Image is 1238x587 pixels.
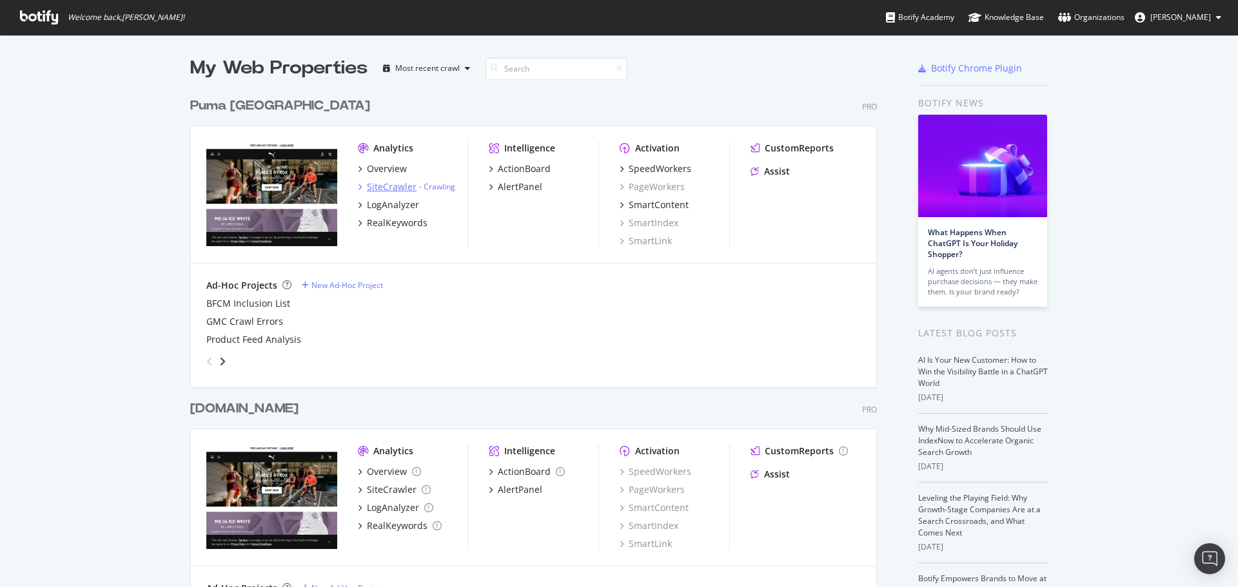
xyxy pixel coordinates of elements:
div: Latest Blog Posts [918,326,1048,340]
a: What Happens When ChatGPT Is Your Holiday Shopper? [928,227,1017,260]
div: Assist [764,165,790,178]
img: uspumasecondary.com [206,445,337,549]
div: Organizations [1058,11,1125,24]
a: PageWorkers [620,483,685,496]
div: ActionBoard [498,162,551,175]
button: [PERSON_NAME] [1125,7,1232,28]
a: AI Is Your New Customer: How to Win the Visibility Battle in a ChatGPT World [918,354,1048,389]
a: Why Mid-Sized Brands Should Use IndexNow to Accelerate Organic Search Growth [918,423,1041,457]
a: AlertPanel [489,483,542,496]
a: New Ad-Hoc Project [302,280,383,291]
a: Product Feed Analysis [206,333,301,346]
div: Intelligence [504,142,555,155]
a: [DOMAIN_NAME] [190,399,304,418]
div: [DATE] [918,541,1048,553]
a: RealKeywords [358,217,427,229]
a: Crawling [424,181,455,192]
a: LogAnalyzer [358,198,419,211]
div: Botify news [918,96,1048,110]
div: Activation [635,445,680,457]
a: Assist [751,468,790,481]
div: AlertPanel [498,483,542,496]
div: angle-right [218,355,227,368]
a: SmartLink [620,537,672,550]
div: LogAnalyzer [367,198,419,211]
a: SpeedWorkers [620,162,691,175]
div: Activation [635,142,680,155]
a: LogAnalyzer [358,501,433,514]
a: BFCM Inclusion List [206,297,290,310]
a: GMC Crawl Errors [206,315,283,328]
div: Pro [862,404,877,415]
div: SmartContent [629,198,689,211]
div: Intelligence [504,445,555,457]
div: CustomReports [765,142,834,155]
a: Assist [751,165,790,178]
div: ActionBoard [498,465,551,478]
div: SiteCrawler [367,180,417,193]
a: SmartContent [620,501,689,514]
span: Welcome back, [PERSON_NAME] ! [68,12,184,23]
a: SiteCrawler- Crawling [358,180,455,193]
a: SmartIndex [620,217,678,229]
div: CustomReports [765,445,834,457]
img: us.puma.com [206,142,337,246]
a: ActionBoard [489,162,551,175]
div: SiteCrawler [367,483,417,496]
a: RealKeywords [358,519,442,532]
a: Puma [GEOGRAPHIC_DATA] [190,97,375,115]
div: Overview [367,465,407,478]
div: Assist [764,468,790,481]
div: New Ad-Hoc Project [311,280,383,291]
button: Most recent crawl [378,58,475,79]
div: Pro [862,101,877,112]
a: Overview [358,465,421,478]
a: SmartContent [620,198,689,211]
div: Ad-Hoc Projects [206,279,277,292]
div: RealKeywords [367,519,427,532]
a: Leveling the Playing Field: Why Growth-Stage Companies Are at a Search Crossroads, and What Comes... [918,492,1041,538]
img: What Happens When ChatGPT Is Your Holiday Shopper? [918,115,1047,217]
a: SiteCrawler [358,483,431,496]
div: AI agents don’t just influence purchase decisions — they make them. Is your brand ready? [928,266,1037,297]
a: PageWorkers [620,180,685,193]
div: - [419,181,455,192]
a: CustomReports [751,445,848,457]
div: Analytics [373,142,413,155]
div: [DOMAIN_NAME] [190,399,299,418]
div: LogAnalyzer [367,501,419,514]
div: Overview [367,162,407,175]
div: [DATE] [918,392,1048,403]
a: SmartIndex [620,519,678,532]
div: Open Intercom Messenger [1194,543,1225,574]
div: Puma [GEOGRAPHIC_DATA] [190,97,370,115]
a: CustomReports [751,142,834,155]
a: SpeedWorkers [620,465,691,478]
div: Botify Chrome Plugin [931,62,1022,75]
a: Botify Chrome Plugin [918,62,1022,75]
div: SpeedWorkers [629,162,691,175]
input: Search [486,57,627,80]
span: Tony Fong [1150,12,1211,23]
div: Analytics [373,445,413,457]
div: RealKeywords [367,217,427,229]
div: Most recent crawl [395,64,460,72]
div: AlertPanel [498,180,542,193]
a: AlertPanel [489,180,542,193]
a: SmartLink [620,235,672,247]
div: [DATE] [918,461,1048,472]
div: angle-left [201,351,218,372]
a: Overview [358,162,407,175]
div: Knowledge Base [968,11,1044,24]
